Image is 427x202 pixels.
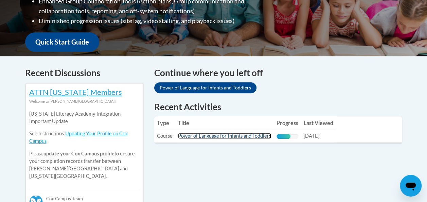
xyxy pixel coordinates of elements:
th: Title [175,116,274,130]
h1: Recent Activities [154,101,402,113]
h4: Continue where you left off [154,66,402,80]
div: Please to ensure your completion records transfer between [PERSON_NAME][GEOGRAPHIC_DATA] and [US_... [29,105,140,185]
b: update your Cox Campus profile [43,151,114,156]
span: [DATE] [304,133,319,139]
h4: Recent Discussions [25,66,144,80]
th: Type [154,116,175,130]
iframe: Button to launch messaging window [400,175,422,197]
a: Power of Language for Infants and Toddlers [178,133,271,139]
th: Progress [274,116,301,130]
div: Welcome to [PERSON_NAME][GEOGRAPHIC_DATA]! [29,98,140,105]
span: Course [157,133,173,139]
th: Last Viewed [301,116,336,130]
div: Progress, % [277,134,291,139]
li: Diminished progression issues (site lag, video stalling, and playback issues) [39,16,271,26]
p: [US_STATE] Literacy Academy Integration Important Update [29,110,140,125]
a: ATTN [US_STATE] Members [29,87,122,97]
a: Updating Your Profile on Cox Campus [29,131,128,144]
p: See instructions: [29,130,140,145]
a: Quick Start Guide [25,32,99,52]
div: Cox Campus Team [29,190,140,202]
a: Power of Language for Infants and Toddlers [154,82,256,93]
